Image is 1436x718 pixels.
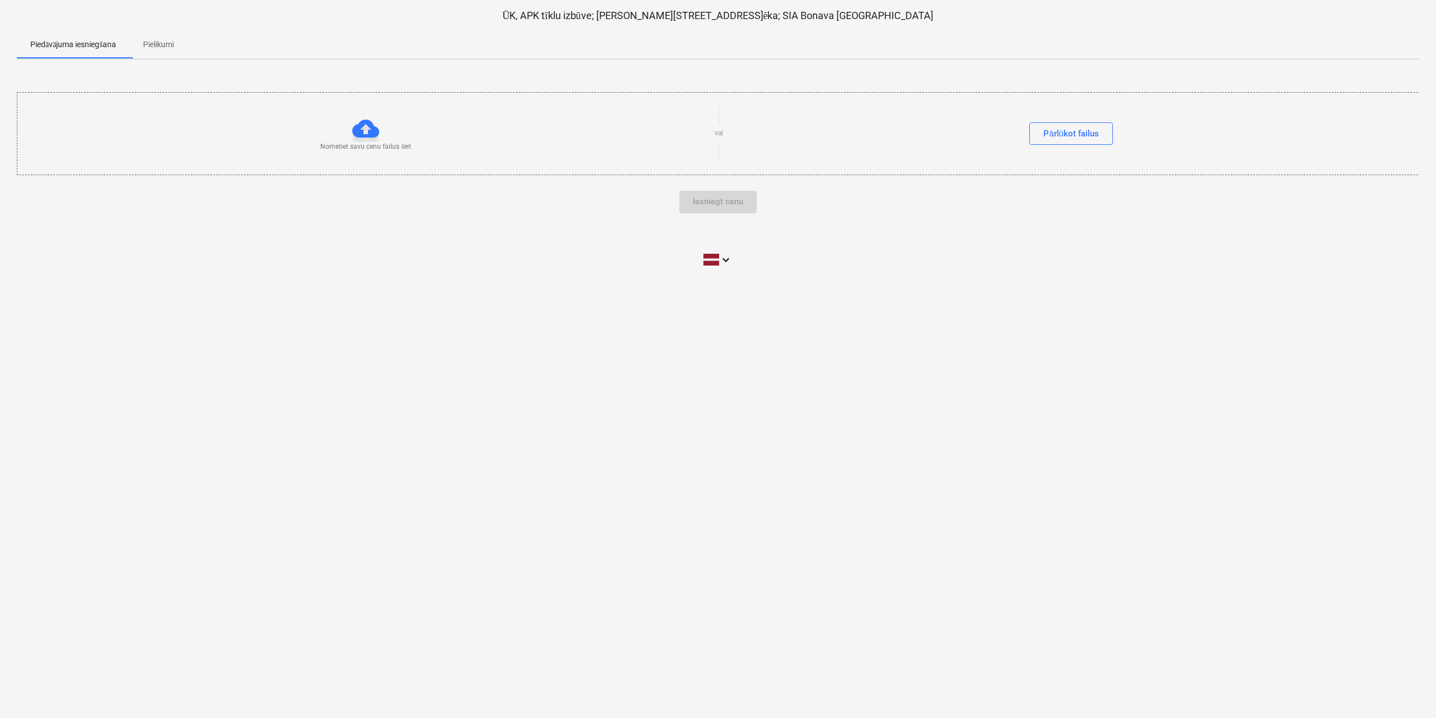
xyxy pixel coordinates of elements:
p: Piedāvājuma iesniegšana [30,39,116,51]
p: Nometiet savu cenu failus šeit [320,142,411,152]
p: vai [715,129,723,138]
p: ŪK, APK tīklu izbūve; [PERSON_NAME][STREET_ADDRESS]ēka; SIA Bonava [GEOGRAPHIC_DATA] [17,9,1419,22]
div: Pārlūkot failus [1043,126,1099,141]
div: Nometiet savu cenu failus šeitvaiPārlūkot failus [17,92,1420,175]
button: Pārlūkot failus [1029,122,1113,145]
i: keyboard_arrow_down [719,253,733,267]
p: Pielikumi [143,39,174,51]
